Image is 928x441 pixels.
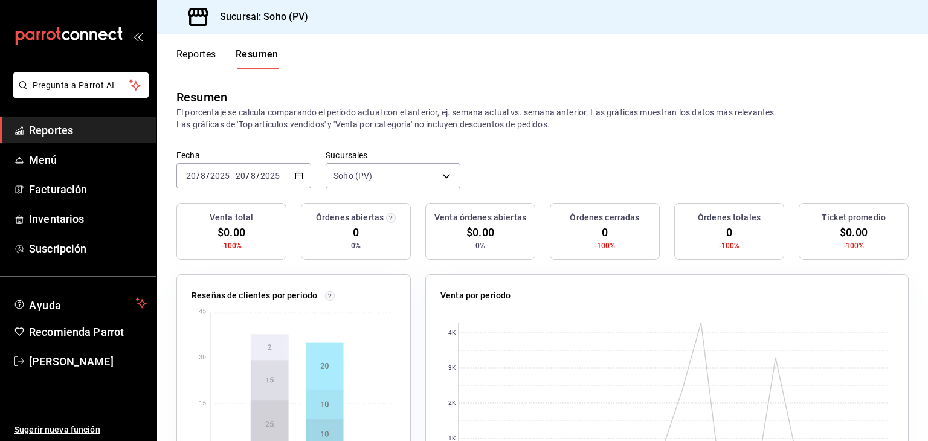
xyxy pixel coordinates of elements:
[176,106,909,130] p: El porcentaje se calcula comparando el período actual con el anterior, ej. semana actual vs. sema...
[176,88,227,106] div: Resumen
[448,365,456,372] text: 3K
[13,72,149,98] button: Pregunta a Parrot AI
[698,211,761,224] h3: Órdenes totales
[256,171,260,181] span: /
[29,324,147,340] span: Recomienda Parrot
[475,240,485,251] span: 0%
[133,31,143,41] button: open_drawer_menu
[33,79,130,92] span: Pregunta a Parrot AI
[250,171,256,181] input: --
[843,240,865,251] span: -100%
[217,224,245,240] span: $0.00
[326,151,460,159] label: Sucursales
[206,171,210,181] span: /
[466,224,494,240] span: $0.00
[210,171,230,181] input: ----
[353,224,359,240] span: 0
[235,171,246,181] input: --
[176,48,279,69] div: navigation tabs
[185,171,196,181] input: --
[726,224,732,240] span: 0
[210,211,253,224] h3: Venta total
[351,240,361,251] span: 0%
[29,353,147,370] span: [PERSON_NAME]
[260,171,280,181] input: ----
[231,171,234,181] span: -
[236,48,279,69] button: Resumen
[246,171,250,181] span: /
[29,211,147,227] span: Inventarios
[594,240,616,251] span: -100%
[221,240,242,251] span: -100%
[200,171,206,181] input: --
[333,170,372,182] span: Soho (PV)
[434,211,526,224] h3: Venta órdenes abiertas
[440,289,511,302] p: Venta por periodo
[448,400,456,407] text: 2K
[448,330,456,336] text: 4K
[29,296,131,311] span: Ayuda
[822,211,886,224] h3: Ticket promedio
[8,88,149,100] a: Pregunta a Parrot AI
[210,10,309,24] h3: Sucursal: Soho (PV)
[192,289,317,302] p: Reseñas de clientes por periodo
[176,151,311,159] label: Fecha
[602,224,608,240] span: 0
[29,122,147,138] span: Reportes
[196,171,200,181] span: /
[29,152,147,168] span: Menú
[14,423,147,436] span: Sugerir nueva función
[316,211,384,224] h3: Órdenes abiertas
[840,224,868,240] span: $0.00
[176,48,216,69] button: Reportes
[29,240,147,257] span: Suscripción
[570,211,639,224] h3: Órdenes cerradas
[719,240,740,251] span: -100%
[29,181,147,198] span: Facturación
